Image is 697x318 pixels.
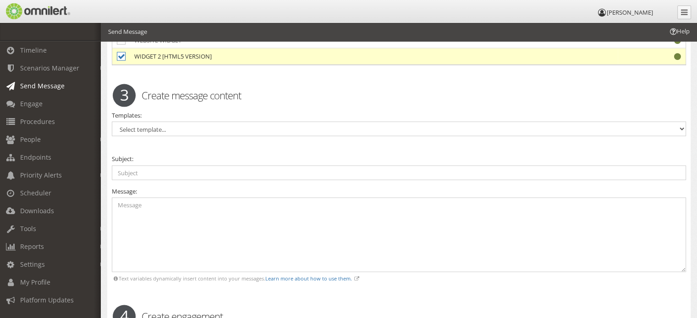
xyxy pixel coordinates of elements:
a: Collapse Menu [677,5,691,19]
span: [PERSON_NAME] [607,8,653,16]
a: Learn more about how to use them. [265,275,352,282]
li: Send Message [108,27,147,36]
label: Subject: [112,155,133,163]
span: Timeline [20,46,47,54]
h2: Create message content [106,88,692,102]
span: Reports [20,242,44,251]
input: Subject [112,166,686,180]
span: Send Message [20,81,65,90]
img: Omnilert [5,3,70,19]
span: 3 [113,84,136,107]
span: Priority Alerts [20,171,62,179]
span: Help [669,27,690,36]
span: Settings [20,260,45,269]
span: People [20,135,41,144]
span: Platform Updates [20,296,74,304]
span: Downloads [20,206,54,215]
i: Working properly. [674,53,681,60]
div: Text variables dynamically insert content into your messages. [112,275,686,282]
span: Help [21,6,39,15]
span: Scenarios Manager [20,64,79,72]
label: Message: [112,187,137,196]
span: Engage [20,99,43,108]
span: My Profile [20,278,50,286]
td: WIDGET 2 [HTML5 VERSION] [130,49,618,65]
i: Working properly. [674,37,681,44]
span: Procedures [20,117,55,126]
span: Tools [20,224,36,233]
label: Templates: [112,111,142,120]
span: Endpoints [20,153,51,162]
span: Scheduler [20,189,51,197]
